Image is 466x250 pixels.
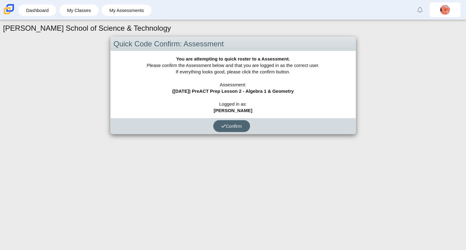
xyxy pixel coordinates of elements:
div: Please confirm the Assessment below and that you are logged in as the correct user. If everything... [111,51,356,118]
a: My Assessments [105,5,149,16]
div: Quick Code Confirm: Assessment [111,37,356,51]
a: Carmen School of Science & Technology [2,11,15,17]
img: Carmen School of Science & Technology [2,3,15,16]
a: Alerts [413,3,427,17]
button: Confirm [213,120,250,132]
a: Dashboard [22,5,53,16]
span: Confirm [221,123,242,129]
h1: [PERSON_NAME] School of Science & Technology [3,23,171,33]
b: ([DATE]) PreACT Prep Lesson 2 - Algebra 1 & Geometry [172,88,294,94]
a: My Classes [62,5,96,16]
b: You are attempting to quick roster to a Assessment. [176,56,290,61]
b: [PERSON_NAME] [214,108,253,113]
a: samari.banks.OKfZOs [430,2,460,17]
img: samari.banks.OKfZOs [440,5,450,15]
